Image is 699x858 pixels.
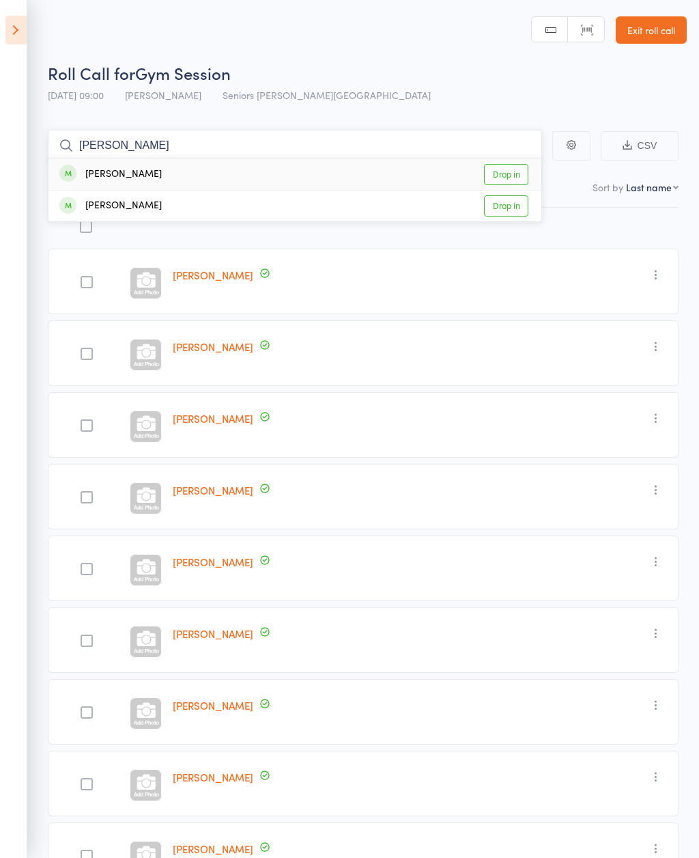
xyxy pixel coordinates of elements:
a: [PERSON_NAME] [173,770,253,784]
a: [PERSON_NAME] [173,555,253,569]
button: CSV [601,131,679,161]
a: [PERSON_NAME] [173,626,253,641]
a: [PERSON_NAME] [173,268,253,282]
div: Last name [626,180,672,194]
a: Exit roll call [616,16,687,44]
a: Drop in [484,195,528,217]
div: [PERSON_NAME] [59,167,162,182]
span: [DATE] 09:00 [48,88,104,102]
span: Roll Call for [48,61,135,84]
span: Gym Session [135,61,231,84]
div: [PERSON_NAME] [59,198,162,214]
span: [PERSON_NAME] [125,88,201,102]
label: Sort by [593,180,623,194]
a: [PERSON_NAME] [173,411,253,426]
span: Seniors [PERSON_NAME][GEOGRAPHIC_DATA] [223,88,431,102]
a: [PERSON_NAME] [173,483,253,497]
a: [PERSON_NAME] [173,698,253,712]
a: Drop in [484,164,528,185]
a: [PERSON_NAME] [173,842,253,856]
a: [PERSON_NAME] [173,340,253,354]
input: Search by name [48,130,542,161]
